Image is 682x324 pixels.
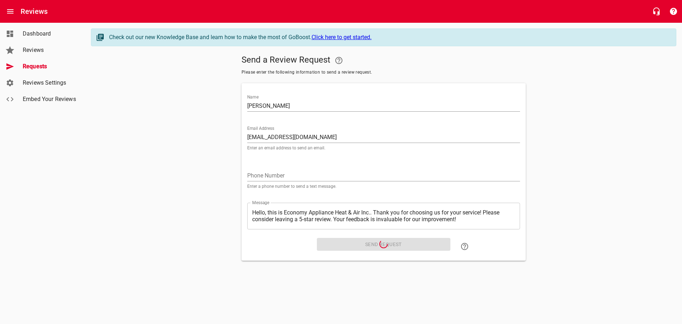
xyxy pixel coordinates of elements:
a: Your Google or Facebook account must be connected to "Send a Review Request" [330,52,347,69]
span: Dashboard [23,30,77,38]
span: Reviews [23,46,77,54]
label: Name [247,95,259,99]
div: Check out our new Knowledge Base and learn how to make the most of GoBoost. [109,33,669,42]
button: Open drawer [2,3,19,20]
p: Enter a phone number to send a text message. [247,184,520,188]
label: Email Address [247,126,274,131]
span: Reviews Settings [23,79,77,87]
textarea: Hello, this is Economy Appliance Heat & Air Inc.. Thank you for choosing us for your service! Ple... [252,209,515,223]
h6: Reviews [21,6,48,17]
button: Live Chat [648,3,665,20]
a: Click here to get started. [312,34,372,41]
span: Embed Your Reviews [23,95,77,103]
span: Requests [23,62,77,71]
span: Please enter the following information to send a review request. [242,69,526,76]
button: Support Portal [665,3,682,20]
p: Enter an email address to send an email. [247,146,520,150]
a: Learn how to "Send a Review Request" [456,238,473,255]
h5: Send a Review Request [242,52,526,69]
